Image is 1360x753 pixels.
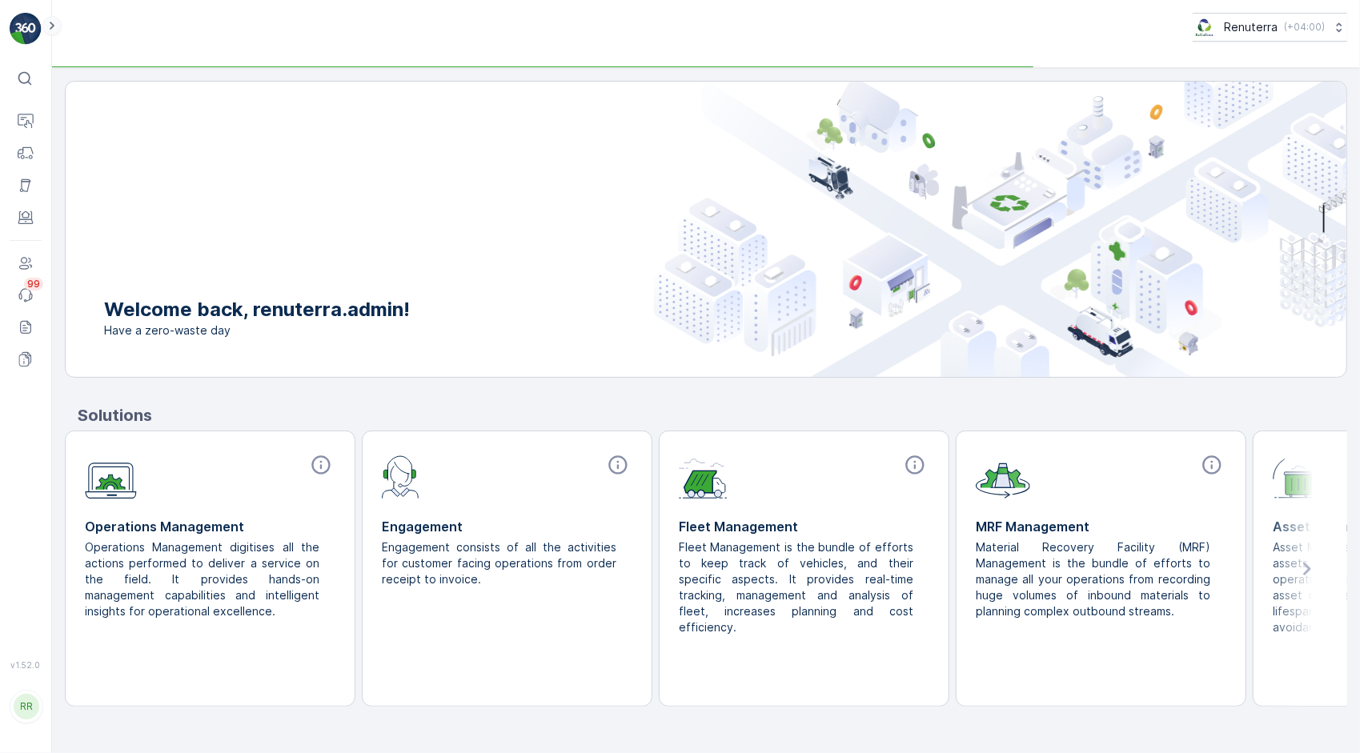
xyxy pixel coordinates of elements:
[679,454,728,499] img: module-icon
[10,673,42,740] button: RR
[382,539,620,587] p: Engagement consists of all the activities for customer facing operations from order receipt to in...
[976,517,1226,536] p: MRF Management
[679,539,917,635] p: Fleet Management is the bundle of efforts to keep track of vehicles, and their specific aspects. ...
[1193,13,1347,42] button: Renuterra(+04:00)
[85,454,137,499] img: module-icon
[976,539,1214,619] p: Material Recovery Facility (MRF) Management is the bundle of efforts to manage all your operation...
[679,517,929,536] p: Fleet Management
[14,694,39,719] div: RR
[1193,18,1218,36] img: Screenshot_2024-07-26_at_13.33.01.png
[976,454,1030,499] img: module-icon
[10,660,42,670] span: v 1.52.0
[382,517,632,536] p: Engagement
[104,297,410,322] p: Welcome back, renuterra.admin!
[27,278,40,290] p: 99
[1284,21,1325,34] p: ( +04:00 )
[85,539,323,619] p: Operations Management digitises all the actions performed to deliver a service on the field. It p...
[654,82,1346,377] img: city illustration
[1224,19,1278,35] p: Renuterra
[382,454,419,499] img: module-icon
[104,322,410,338] span: Have a zero-waste day
[85,517,335,536] p: Operations Management
[78,403,1347,427] p: Solutions
[10,279,42,311] a: 99
[10,13,42,45] img: logo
